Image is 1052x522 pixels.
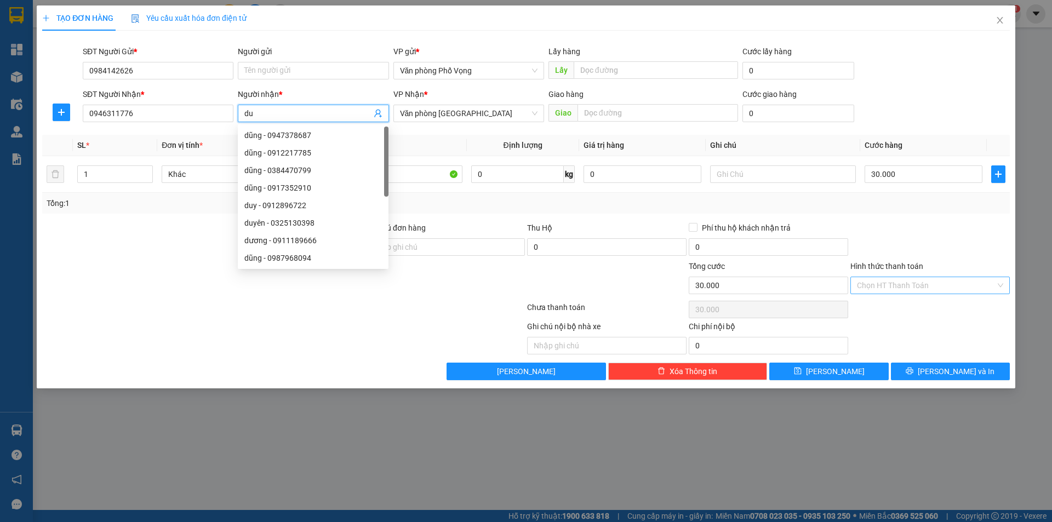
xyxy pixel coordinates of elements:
div: dương - 0911189666 [244,234,382,246]
span: Giao [548,104,578,122]
div: VP gửi [393,45,544,58]
button: plus [53,104,70,121]
span: Giao hàng [548,90,584,99]
span: close [996,16,1004,25]
button: plus [991,165,1005,183]
input: Cước lấy hàng [742,62,854,79]
input: Ghi chú đơn hàng [365,238,525,256]
span: Văn phòng Phố Vọng [400,62,538,79]
span: Lấy [548,61,574,79]
input: Dọc đường [574,61,738,79]
span: save [794,367,802,376]
div: dũng - 0384470799 [238,162,388,179]
input: 0 [584,165,701,183]
button: Close [985,5,1015,36]
span: Định lượng [504,141,542,150]
div: SĐT Người Nhận [83,88,233,100]
div: Tổng: 1 [47,197,406,209]
div: SĐT Người Gửi [83,45,233,58]
button: printer[PERSON_NAME] và In [891,363,1010,380]
div: Ghi chú nội bộ nhà xe [527,320,687,337]
div: duy - 0912896722 [244,199,382,211]
div: dũng - 0987968094 [238,249,388,267]
span: Cước hàng [865,141,902,150]
input: Nhập ghi chú [527,337,687,354]
span: SL [77,141,86,150]
input: VD: Bàn, Ghế [316,165,462,183]
div: dũng - 0912217785 [238,144,388,162]
span: Thu Hộ [527,223,552,232]
div: dũng - 0917352910 [238,179,388,197]
span: Phí thu hộ khách nhận trả [697,222,795,234]
div: dũng - 0912217785 [244,147,382,159]
div: dũng - 0384470799 [244,164,382,176]
div: Chưa thanh toán [526,301,688,320]
div: dương - 0911189666 [238,232,388,249]
div: dũng - 0947378687 [244,129,382,141]
span: user-add [374,109,382,118]
input: Dọc đường [578,104,738,122]
span: Xóa Thông tin [670,365,717,377]
span: printer [906,367,913,376]
button: [PERSON_NAME] [447,363,606,380]
div: Người nhận [238,88,388,100]
div: duyên - 0325130398 [238,214,388,232]
input: Ghi Chú [710,165,856,183]
div: dũng - 0987968094 [244,252,382,264]
span: plus [992,170,1005,179]
span: Tổng cước [689,262,725,271]
div: dũng - 0947378687 [238,127,388,144]
span: Yêu cầu xuất hóa đơn điện tử [131,14,247,22]
span: Đơn vị tính [162,141,203,150]
label: Cước giao hàng [742,90,797,99]
button: delete [47,165,64,183]
span: delete [658,367,665,376]
input: Cước giao hàng [742,105,854,122]
span: TẠO ĐƠN HÀNG [42,14,113,22]
span: Văn phòng Ninh Bình [400,105,538,122]
span: plus [53,108,70,117]
div: duyên - 0325130398 [244,217,382,229]
div: duy - 0912896722 [238,197,388,214]
span: Lấy hàng [548,47,580,56]
span: [PERSON_NAME] và In [918,365,994,377]
div: Chi phí nội bộ [689,320,848,337]
img: icon [131,14,140,23]
label: Ghi chú đơn hàng [365,223,426,232]
span: Khác [168,166,301,182]
span: [PERSON_NAME] [497,365,556,377]
span: kg [564,165,575,183]
span: Giá trị hàng [584,141,624,150]
button: deleteXóa Thông tin [608,363,768,380]
div: Người gửi [238,45,388,58]
button: save[PERSON_NAME] [769,363,888,380]
span: plus [42,14,50,22]
span: [PERSON_NAME] [806,365,865,377]
label: Cước lấy hàng [742,47,792,56]
label: Hình thức thanh toán [850,262,923,271]
span: VP Nhận [393,90,424,99]
th: Ghi chú [706,135,860,156]
div: dũng - 0917352910 [244,182,382,194]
